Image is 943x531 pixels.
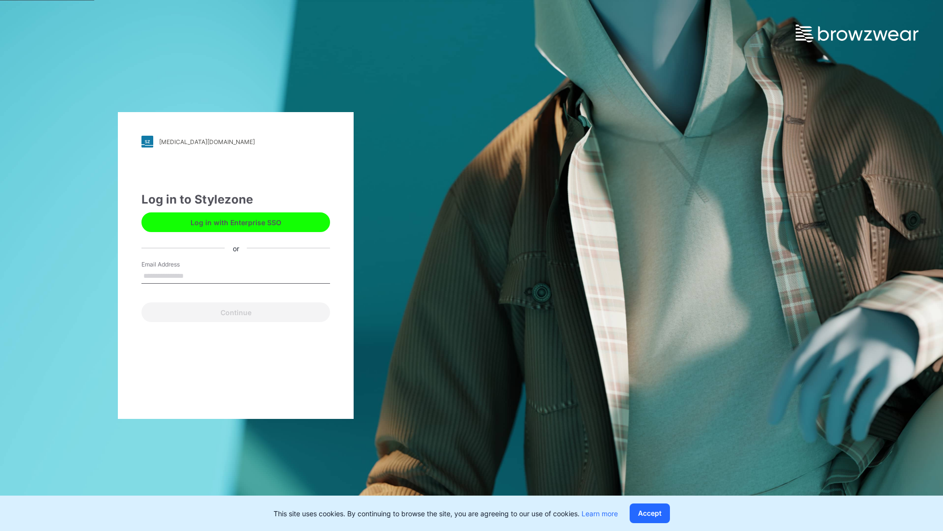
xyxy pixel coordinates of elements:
[582,509,618,518] a: Learn more
[274,508,618,519] p: This site uses cookies. By continuing to browse the site, you are agreeing to our use of cookies.
[141,136,330,147] a: [MEDICAL_DATA][DOMAIN_NAME]
[141,191,330,208] div: Log in to Stylezone
[141,136,153,147] img: stylezone-logo.562084cfcfab977791bfbf7441f1a819.svg
[159,138,255,146] div: [MEDICAL_DATA][DOMAIN_NAME]
[141,260,210,269] label: Email Address
[796,25,918,42] img: browzwear-logo.e42bd6dac1945053ebaf764b6aa21510.svg
[225,243,247,253] div: or
[630,503,670,523] button: Accept
[141,212,330,232] button: Log in with Enterprise SSO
